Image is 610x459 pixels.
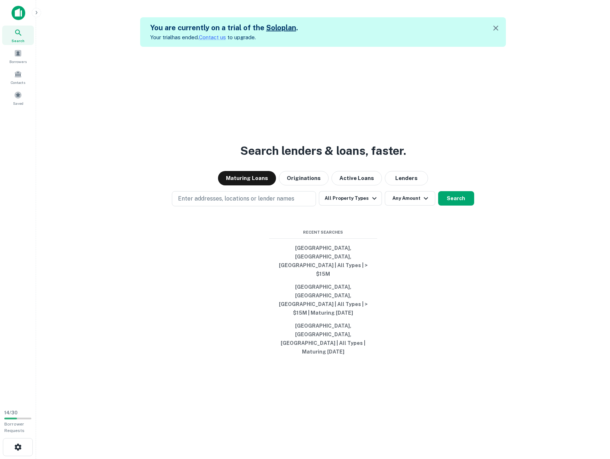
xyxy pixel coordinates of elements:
a: Search [2,26,34,45]
a: Saved [2,88,34,108]
span: Saved [13,100,23,106]
button: Search [438,191,474,206]
span: Recent Searches [269,229,377,235]
button: [GEOGRAPHIC_DATA], [GEOGRAPHIC_DATA], [GEOGRAPHIC_DATA] | All Types | > $15M | Maturing [DATE] [269,280,377,319]
iframe: Chat Widget [574,401,610,436]
button: [GEOGRAPHIC_DATA], [GEOGRAPHIC_DATA], [GEOGRAPHIC_DATA] | All Types | Maturing [DATE] [269,319,377,358]
img: capitalize-icon.png [12,6,25,20]
button: Lenders [385,171,428,185]
p: Your trial has ended. to upgrade. [150,33,298,42]
h5: You are currently on a trial of the . [150,22,298,33]
button: Originations [279,171,329,185]
button: Active Loans [331,171,382,185]
a: Contact us [199,34,226,40]
a: Soloplan [266,23,296,32]
span: Borrowers [9,59,27,64]
span: Search [12,38,25,44]
button: Enter addresses, locations or lender names [172,191,316,206]
h3: Search lenders & loans, faster. [240,142,406,159]
span: Contacts [11,80,25,85]
button: All Property Types [319,191,382,206]
a: Contacts [2,67,34,87]
span: 14 / 30 [4,410,18,415]
span: Borrower Requests [4,422,25,433]
p: Enter addresses, locations or lender names [178,194,294,203]
a: Borrowers [2,46,34,66]
button: [GEOGRAPHIC_DATA], [GEOGRAPHIC_DATA], [GEOGRAPHIC_DATA] | All Types | > $15M [269,242,377,280]
button: Any Amount [385,191,435,206]
button: Maturing Loans [218,171,276,185]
